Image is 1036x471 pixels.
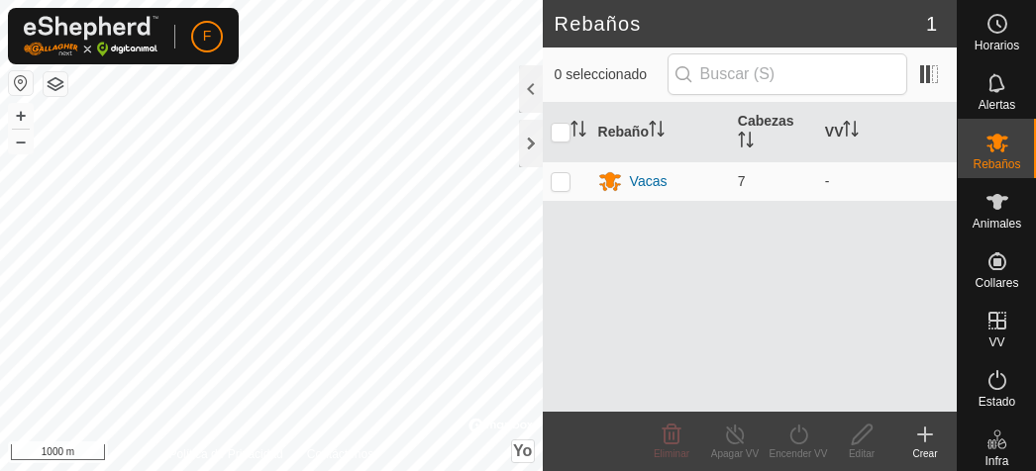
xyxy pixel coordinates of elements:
[975,277,1018,289] span: Collares
[9,104,33,128] button: +
[975,40,1019,51] span: Horarios
[973,158,1020,170] span: Rebaños
[979,396,1015,408] span: Estado
[817,161,957,201] td: -
[9,130,33,153] button: –
[738,135,754,150] p-sorticon: Activar para ordenar
[984,455,1008,467] span: Infra
[738,173,746,189] span: 7
[843,124,859,140] p-sorticon: Activar para ordenar
[630,171,668,192] div: Vacas
[825,124,844,140] font: VV
[168,445,282,463] a: Política de Privacidad
[512,440,534,462] button: Yo
[988,336,1004,348] span: VV
[738,113,794,129] font: Cabezas
[570,124,586,140] p-sorticon: Activar para ordenar
[598,124,649,140] font: Rebaño
[513,442,532,459] span: Yo
[654,448,689,459] span: Eliminar
[973,218,1021,230] span: Animales
[979,99,1015,111] span: Alertas
[9,71,33,95] button: Restablecer Mapa
[24,16,158,56] img: Logo Gallagher
[767,446,830,461] div: Encender VV
[44,72,67,96] button: Capas del Mapa
[307,445,373,463] a: Contáctenos
[555,64,668,85] span: 0 seleccionado
[203,26,212,47] span: F
[555,12,926,36] h2: Rebaños
[703,446,767,461] div: Apagar VV
[649,124,665,140] p-sorticon: Activar para ordenar
[668,53,907,95] input: Buscar (S)
[926,9,937,39] span: 1
[893,446,957,461] div: Crear
[830,446,893,461] div: Editar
